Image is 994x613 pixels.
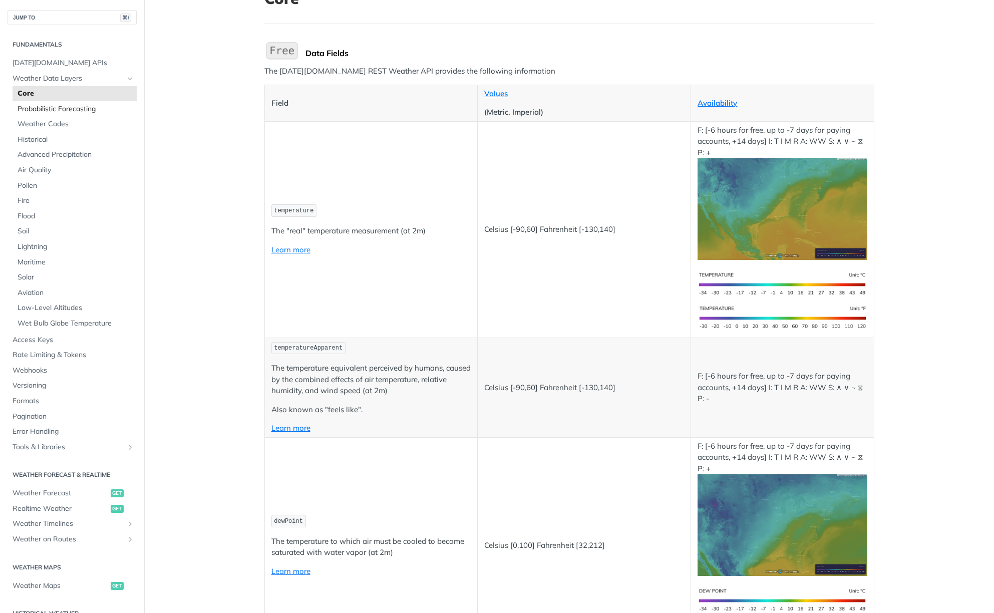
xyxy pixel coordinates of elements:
[13,396,134,406] span: Formats
[13,102,137,117] a: Probabilistic Forecasting
[13,285,137,300] a: Aviation
[13,239,137,254] a: Lightning
[18,211,134,221] span: Flood
[698,441,867,576] p: F: [-6 hours for free, up to -7 days for paying accounts, +14 days] I: T I M R A: WW S: ∧ ∨ ~ ⧖ P: +
[13,178,137,193] a: Pollen
[13,224,137,239] a: Soil
[13,74,124,84] span: Weather Data Layers
[698,98,737,108] a: Availability
[13,427,134,437] span: Error Handling
[18,257,134,267] span: Maritime
[13,255,137,270] a: Maritime
[18,135,134,145] span: Historical
[8,516,137,531] a: Weather TimelinesShow subpages for Weather Timelines
[271,423,310,433] a: Learn more
[13,442,124,452] span: Tools & Libraries
[18,89,134,99] span: Core
[13,581,108,591] span: Weather Maps
[13,193,137,208] a: Fire
[698,312,867,322] span: Expand image
[13,58,134,68] span: [DATE][DOMAIN_NAME] APIs
[18,242,134,252] span: Lightning
[13,163,137,178] a: Air Quality
[126,443,134,451] button: Show subpages for Tools & Libraries
[484,540,684,551] p: Celsius [0,100] Fahrenheit [32,212]
[698,278,867,288] span: Expand image
[13,350,134,360] span: Rate Limiting & Tokens
[111,489,124,497] span: get
[271,404,471,416] p: Also known as "feels like".
[13,381,134,391] span: Versioning
[18,181,134,191] span: Pollen
[13,366,134,376] span: Webhooks
[698,371,867,405] p: F: [-6 hours for free, up to -7 days for paying accounts, +14 days] I: T I M R A: WW S: ∧ ∨ ~ ⧖ P: -
[698,204,867,213] span: Expand image
[484,224,684,235] p: Celsius [-90,60] Fahrenheit [-130,140]
[13,117,137,132] a: Weather Codes
[8,10,137,25] button: JUMP TO⌘/
[8,578,137,593] a: Weather Mapsget
[274,518,303,525] span: dewPoint
[484,107,684,118] p: (Metric, Imperial)
[698,520,867,529] span: Expand image
[305,48,874,58] div: Data Fields
[13,270,137,285] a: Solar
[8,40,137,49] h2: Fundamentals
[8,363,137,378] a: Webhooks
[8,486,137,501] a: Weather Forecastget
[8,440,137,455] a: Tools & LibrariesShow subpages for Tools & Libraries
[8,394,137,409] a: Formats
[271,363,471,397] p: The temperature equivalent perceived by humans, caused by the combined effects of air temperature...
[698,594,867,604] span: Expand image
[126,535,134,543] button: Show subpages for Weather on Routes
[8,348,137,363] a: Rate Limiting & Tokens
[8,470,137,479] h2: Weather Forecast & realtime
[18,196,134,206] span: Fire
[8,563,137,572] h2: Weather Maps
[126,75,134,83] button: Hide subpages for Weather Data Layers
[13,488,108,498] span: Weather Forecast
[8,532,137,547] a: Weather on RoutesShow subpages for Weather on Routes
[18,319,134,329] span: Wet Bulb Globe Temperature
[13,504,108,514] span: Realtime Weather
[18,104,134,114] span: Probabilistic Forecasting
[8,71,137,86] a: Weather Data LayersHide subpages for Weather Data Layers
[126,520,134,528] button: Show subpages for Weather Timelines
[18,288,134,298] span: Aviation
[264,66,874,77] p: The [DATE][DOMAIN_NAME] REST Weather API provides the following information
[111,582,124,590] span: get
[120,14,131,22] span: ⌘/
[271,225,471,237] p: The "real" temperature measurement (at 2m)
[13,209,137,224] a: Flood
[8,378,137,393] a: Versioning
[271,98,471,109] p: Field
[271,536,471,558] p: The temperature to which air must be cooled to become saturated with water vapor (at 2m)
[271,566,310,576] a: Learn more
[274,345,343,352] span: temperatureApparent
[18,165,134,175] span: Air Quality
[8,409,137,424] a: Pagination
[13,300,137,316] a: Low-Level Altitudes
[8,501,137,516] a: Realtime Weatherget
[271,245,310,254] a: Learn more
[13,132,137,147] a: Historical
[274,207,313,214] span: temperature
[13,147,137,162] a: Advanced Precipitation
[18,150,134,160] span: Advanced Precipitation
[18,303,134,313] span: Low-Level Altitudes
[18,119,134,129] span: Weather Codes
[18,226,134,236] span: Soil
[13,519,124,529] span: Weather Timelines
[698,125,867,260] p: F: [-6 hours for free, up to -7 days for paying accounts, +14 days] I: T I M R A: WW S: ∧ ∨ ~ ⧖ P: +
[13,412,134,422] span: Pagination
[8,56,137,71] a: [DATE][DOMAIN_NAME] APIs
[111,505,124,513] span: get
[484,382,684,394] p: Celsius [-90,60] Fahrenheit [-130,140]
[8,333,137,348] a: Access Keys
[13,316,137,331] a: Wet Bulb Globe Temperature
[13,86,137,101] a: Core
[484,89,508,98] a: Values
[13,335,134,345] span: Access Keys
[8,424,137,439] a: Error Handling
[13,534,124,544] span: Weather on Routes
